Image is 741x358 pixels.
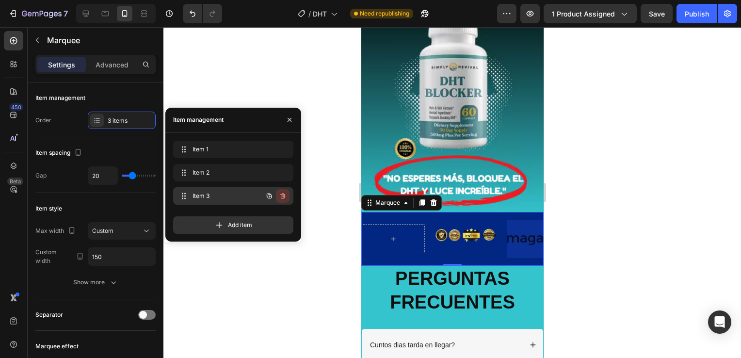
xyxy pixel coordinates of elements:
span: Custom [92,227,113,234]
p: Marquee [47,34,152,46]
span: Need republishing [360,9,409,18]
div: Item management [173,115,224,124]
div: Show more [73,277,118,287]
span: Item 3 [193,192,247,200]
div: Beta [7,178,23,185]
button: Custom [88,222,156,240]
p: 7 [64,8,68,19]
button: 7 [4,4,72,23]
div: 450 [9,103,23,111]
input: Auto [88,248,155,265]
div: Max width [35,225,78,238]
div: Marquee effect [35,342,79,351]
div: Undo/Redo [183,4,222,23]
input: Auto [88,167,117,184]
iframe: Design area [361,27,544,358]
p: Advanced [96,60,129,70]
div: Item management [35,94,85,102]
span: Add item [228,221,252,229]
span: DHT [313,9,327,19]
span: Save [649,10,665,18]
button: Publish [677,4,717,23]
span: / [308,9,311,19]
div: Item spacing [35,146,84,160]
div: Separator [35,310,63,319]
div: Gap [35,171,47,180]
div: Custom width [35,248,86,265]
button: Save [641,4,673,23]
div: 3 items [108,116,153,125]
p: Settings [48,60,75,70]
div: Open Intercom Messenger [708,310,731,334]
span: Item 1 [193,145,270,154]
span: Item 2 [193,168,270,177]
div: Order [35,116,51,125]
button: 1 product assigned [544,4,637,23]
span: 1 product assigned [552,9,615,19]
div: Item style [35,204,62,213]
button: Show more [35,274,156,291]
div: Publish [685,9,709,19]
